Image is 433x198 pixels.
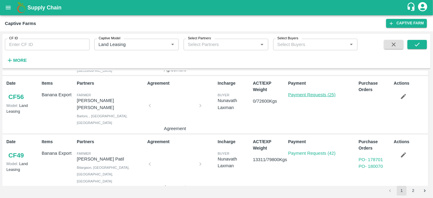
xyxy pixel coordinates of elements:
[417,1,428,14] div: account of current user
[218,139,251,145] p: Incharge
[397,186,407,196] button: page 1
[258,41,266,48] button: Open
[359,157,383,162] a: PO- 178701
[277,36,298,41] label: Select Buyers
[218,93,229,97] span: buyer
[13,58,27,63] strong: More
[6,91,26,102] a: CF56
[218,156,251,169] div: Nunavath Laxman
[169,41,177,48] button: Open
[77,156,145,162] p: [PERSON_NAME] Patil
[218,152,229,155] span: buyer
[42,139,75,145] p: Items
[15,2,27,14] img: logo
[77,152,91,155] span: Farmer
[6,139,39,145] p: Date
[27,3,407,12] a: Supply Chain
[77,93,91,97] span: Farmer
[1,1,15,15] button: open drawer
[420,186,430,196] button: Go to next page
[386,19,427,28] a: Captive Farm
[288,151,336,156] a: Payment Requests (42)
[218,97,251,111] div: Nunavath Laxman
[359,164,383,169] a: PO- 180070
[359,139,392,151] p: Purchase Orders
[5,55,28,65] button: More
[218,80,251,87] p: Incharge
[288,139,356,145] p: Payment
[77,55,115,72] span: [GEOGRAPHIC_DATA], [GEOGRAPHIC_DATA], , [GEOGRAPHIC_DATA]
[407,2,417,13] div: customer-support
[347,41,355,48] button: Open
[253,80,286,93] p: ACT/EXP Weight
[99,36,120,41] label: Captive Model
[77,139,145,145] p: Partners
[77,80,145,87] p: Partners
[6,80,39,87] p: Date
[6,150,26,161] a: CF49
[359,80,392,93] p: Purchase Orders
[152,184,198,190] p: Agreement
[9,36,18,41] label: CF ID
[27,5,62,11] b: Supply Chain
[6,103,39,114] p: Land Leasing
[253,156,286,163] p: 13311 / 79800 Kgs
[394,80,427,87] p: Actions
[384,186,431,196] nav: pagination navigation
[188,36,211,41] label: Select Partners
[394,139,427,145] p: Actions
[5,19,36,27] div: Captive Farms
[77,97,145,111] p: [PERSON_NAME] [PERSON_NAME]
[275,41,338,48] input: Select Buyers
[253,98,286,104] p: 0 / 72600 Kgs
[42,150,75,157] p: Banana Export
[6,103,18,108] span: Model:
[152,125,198,132] p: Agreement
[42,80,75,87] p: Items
[288,92,336,97] a: Payment Requests (25)
[185,41,248,48] input: Select Partners
[42,91,75,98] p: Banana Export
[6,161,18,166] span: Model:
[96,41,159,48] input: Enter Captive Model
[77,166,129,183] span: Bitargaon, [GEOGRAPHIC_DATA], [GEOGRAPHIC_DATA], [GEOGRAPHIC_DATA]
[77,114,127,125] span: Barloni, , [GEOGRAPHIC_DATA], [GEOGRAPHIC_DATA]
[6,161,39,172] p: Land Leasing
[408,186,418,196] button: Go to page 2
[147,80,215,87] p: Agreement
[253,139,286,151] p: ACT/EXP Weight
[147,139,215,145] p: Agreement
[5,39,90,50] input: Enter CF ID
[288,80,356,87] p: Payment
